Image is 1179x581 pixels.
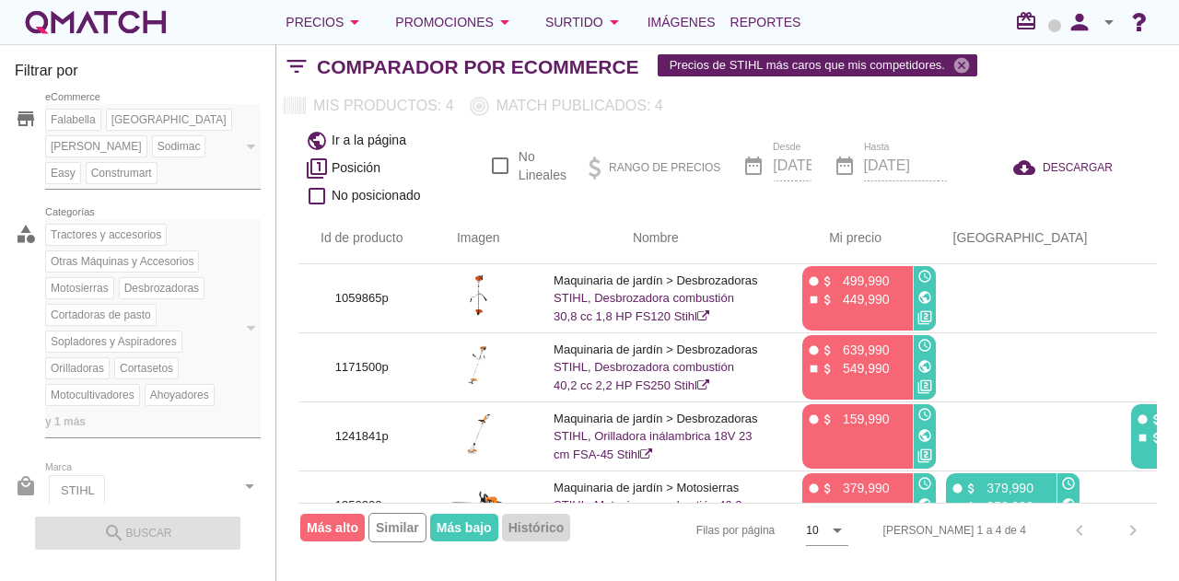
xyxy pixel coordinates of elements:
i: filter_2 [917,310,932,325]
th: Imagen: Not sorted. [426,213,532,264]
i: filter_1 [306,157,328,180]
p: 1350300p [321,496,403,515]
i: attach_money [821,343,835,357]
i: stop [807,293,821,307]
span: Precios de STIHL más caros que mis competidores. [659,51,976,80]
div: [PERSON_NAME] 1 a 4 de 4 [883,522,1026,539]
i: fiber_manual_record [1136,413,1150,426]
p: 359,990 [978,497,1033,516]
th: Paris: Not sorted. Activate to sort ascending. [916,213,1110,264]
i: attach_money [1150,413,1163,426]
p: Maquinaria de jardín > Motosierras [554,479,758,497]
h3: Filtrar por [15,60,261,89]
i: person [1061,9,1098,35]
i: public [917,497,932,512]
a: STIHL, Orilladora inálambrica 18V 23 cm FSA-45 Stihl [554,429,752,461]
i: access_time [917,269,932,284]
i: filter_list [276,66,317,67]
span: Motosierras [46,280,113,296]
span: Otras Máquinas y Accesorios [46,253,198,270]
i: stop [807,362,821,376]
i: category [15,223,37,245]
i: arrow_drop_down [603,11,625,33]
i: redeem [1015,10,1045,32]
p: 1171500p [321,358,403,377]
div: Promociones [395,11,516,33]
div: Precios [286,11,366,33]
i: access_time [1061,476,1076,491]
p: 549,990 [835,359,890,378]
p: 379,990 [835,479,890,497]
i: attach_money [821,362,835,376]
p: 499,990 [835,272,890,290]
i: fiber_manual_record [807,413,821,426]
i: public [1061,497,1076,512]
p: Maquinaria de jardín > Desbrozadoras [554,341,758,359]
span: Imágenes [648,11,716,33]
span: Ahoyadores [146,387,214,403]
span: Histórico [502,514,571,541]
a: white-qmatch-logo [22,4,169,41]
span: [PERSON_NAME] [46,138,146,155]
img: 1350300p_15.jpg [449,480,508,526]
i: attach_money [1150,431,1163,445]
i: fiber_manual_record [951,482,964,495]
a: STIHL, Desbrozadora combustión 30,8 cc 1,8 HP FS120 Stihl [554,291,734,323]
i: fiber_manual_record [807,343,821,357]
span: Sodimac [153,138,205,155]
p: Maquinaria de jardín > Desbrozadoras [554,410,758,428]
a: STIHL, Desbrozadora combustión 40,2 cc 2,2 HP FS250 Stihl [554,360,734,392]
i: public [917,428,932,443]
i: access_time [917,476,932,491]
button: Surtido [531,4,640,41]
i: public [917,359,932,374]
i: access_time [917,407,932,422]
span: Easy [46,165,80,181]
span: Motocultivadores [46,387,139,403]
button: Precios [271,4,380,41]
span: Sopladores y Aspiradores [46,333,181,350]
button: DESCARGAR [998,151,1127,184]
i: filter_2 [917,379,932,394]
button: Promociones [380,4,531,41]
span: Más alto [300,514,365,541]
i: arrow_drop_down [494,11,516,33]
a: STIHL, Motosierra combustión 40.2 cc 2.7 HP 18" MS 230 [554,498,757,530]
div: Filas por página [512,504,848,557]
i: filter_2 [917,448,932,463]
span: Desbrozadoras [120,280,204,296]
span: [GEOGRAPHIC_DATA] [107,111,231,128]
span: Cortadoras de pasto [46,307,156,323]
i: attach_money [821,482,835,495]
p: 1059865p [321,289,403,308]
th: Nombre: Not sorted. [531,213,780,264]
span: Orilladoras [46,360,109,377]
i: fiber_manual_record [807,274,821,288]
p: 159,990 [835,410,890,428]
p: 449,990 [835,290,890,308]
img: 1059865p_15.jpg [448,273,510,319]
p: 379,990 [978,479,1033,497]
i: attach_money [821,293,835,307]
i: attach_money [964,500,978,514]
span: Reportes [730,11,801,33]
span: DESCARGAR [1043,159,1113,176]
i: stop [951,500,964,514]
i: attach_money [821,274,835,288]
th: Mi precio: Not sorted. Activate to sort ascending. [780,213,916,264]
a: Imágenes [640,4,723,41]
span: Ir a la página [332,131,406,150]
div: 10 [806,522,818,539]
a: Reportes [723,4,809,41]
span: Cortasetos [115,360,178,377]
img: 1171500p_15.jpg [448,342,510,388]
th: Id de producto: Not sorted. [298,213,426,264]
p: 639,990 [835,341,890,359]
i: access_time [917,338,932,353]
span: Similar [368,513,426,542]
i: cloud_download [1013,157,1043,179]
span: Posición [332,158,380,178]
i: arrow_drop_down [1098,11,1120,33]
i: store [15,108,37,130]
